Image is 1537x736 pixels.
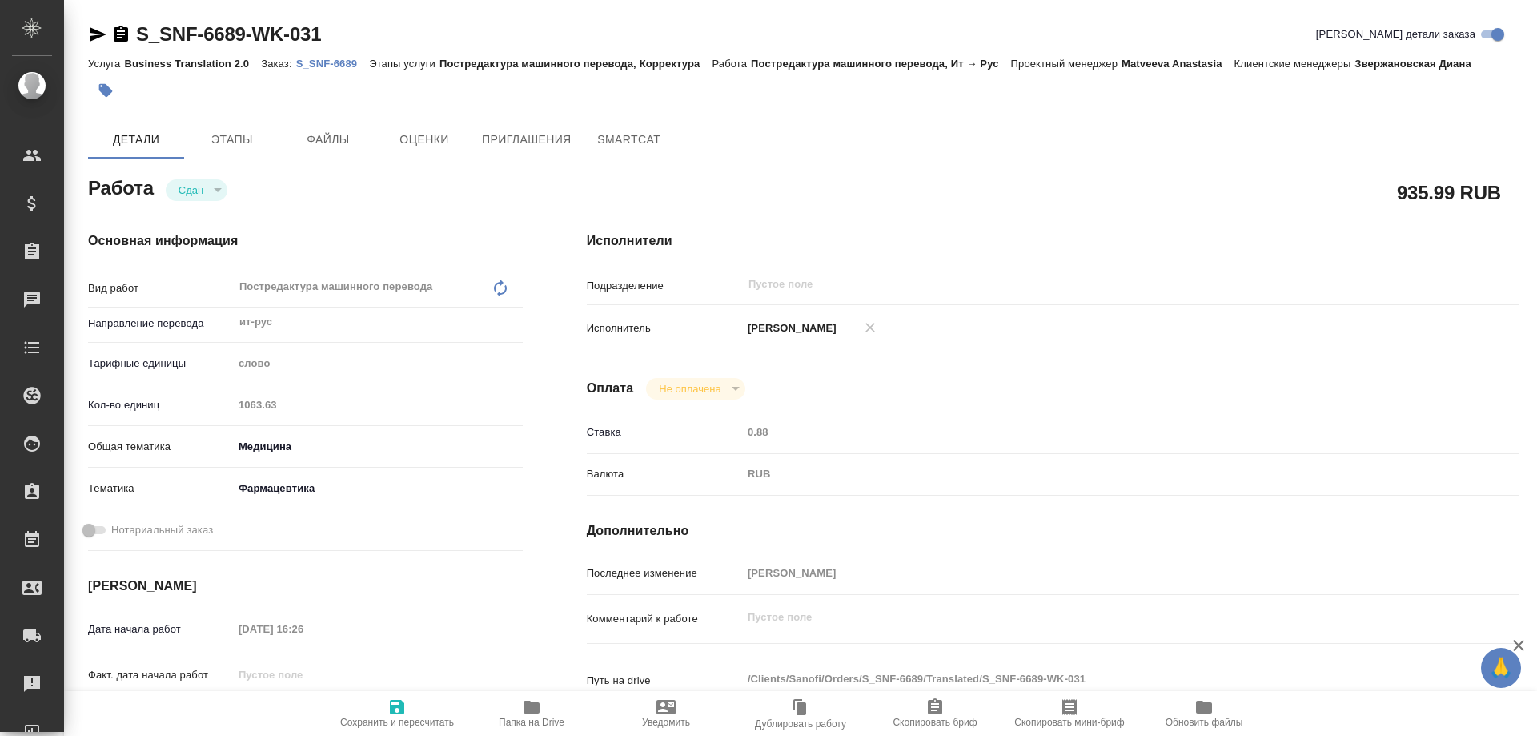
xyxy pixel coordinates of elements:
span: Нотариальный заказ [111,522,213,538]
button: Скопировать бриф [868,691,1002,736]
p: Проектный менеджер [1011,58,1122,70]
span: [PERSON_NAME] детали заказа [1316,26,1475,42]
button: Не оплачена [654,382,725,396]
p: Комментарий к работе [587,611,742,627]
p: Постредактура машинного перевода, Ит → Рус [751,58,1010,70]
a: S_SNF-6689 [296,56,370,70]
p: Звержановская Диана [1354,58,1483,70]
p: Работа [712,58,751,70]
h4: Основная информация [88,231,523,251]
a: S_SNF-6689-WK-031 [136,23,321,45]
span: Скопировать мини-бриф [1014,717,1124,728]
button: Дублировать работу [733,691,868,736]
span: Приглашения [482,130,572,150]
button: Скопировать ссылку [111,25,130,44]
h4: Дополнительно [587,521,1519,541]
p: [PERSON_NAME] [742,320,837,336]
span: Этапы [194,130,271,150]
input: Пустое поле [233,663,373,686]
div: Медицина [233,433,523,461]
button: Скопировать ссылку для ЯМессенджера [88,25,107,44]
button: Папка на Drive [464,691,599,736]
p: Общая тематика [88,439,233,455]
span: Сохранить и пересчитать [340,717,454,728]
p: Тарифные единицы [88,356,233,372]
h4: Оплата [587,379,634,398]
h2: 935.99 RUB [1397,179,1501,206]
button: Добавить тэг [88,73,123,108]
h4: [PERSON_NAME] [88,577,523,596]
p: Вид работ [88,280,233,296]
span: Файлы [290,130,367,150]
h2: Работа [88,172,154,201]
button: 🙏 [1481,648,1521,688]
span: 🙏 [1487,651,1515,685]
p: Последнее изменение [587,565,742,581]
button: Обновить файлы [1137,691,1271,736]
span: Оценки [386,130,463,150]
div: Фармацевтика [233,475,523,502]
p: S_SNF-6689 [296,58,370,70]
p: Дата начала работ [88,621,233,637]
span: Детали [98,130,175,150]
span: Скопировать бриф [893,717,977,728]
span: Дублировать работу [755,718,846,730]
p: Путь на drive [587,673,742,689]
input: Пустое поле [233,617,373,641]
input: Пустое поле [742,561,1442,585]
p: Клиентские менеджеры [1234,58,1355,70]
p: Направление перевода [88,316,233,332]
p: Исполнитель [587,320,742,336]
button: Скопировать мини-бриф [1002,691,1137,736]
span: SmartCat [591,130,668,150]
span: Обновить файлы [1166,717,1243,728]
p: Matveeva Anastasia [1122,58,1234,70]
p: Кол-во единиц [88,397,233,413]
h4: Исполнители [587,231,1519,251]
p: Факт. дата начала работ [88,667,233,683]
p: Business Translation 2.0 [124,58,261,70]
p: Этапы услуги [369,58,439,70]
p: Услуга [88,58,124,70]
div: Сдан [166,179,227,201]
button: Сохранить и пересчитать [330,691,464,736]
button: Сдан [174,183,208,197]
input: Пустое поле [747,275,1404,294]
p: Заказ: [261,58,295,70]
span: Папка на Drive [499,717,564,728]
div: Сдан [646,378,744,400]
button: Уведомить [599,691,733,736]
p: Валюта [587,466,742,482]
p: Подразделение [587,278,742,294]
p: Тематика [88,481,233,497]
p: Ставка [587,424,742,440]
input: Пустое поле [233,393,523,416]
span: Уведомить [642,717,690,728]
textarea: /Clients/Sanofi/Orders/S_SNF-6689/Translated/S_SNF-6689-WK-031 [742,666,1442,693]
input: Пустое поле [742,420,1442,444]
p: Постредактура машинного перевода, Корректура [439,58,712,70]
div: RUB [742,461,1442,488]
div: слово [233,350,523,377]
